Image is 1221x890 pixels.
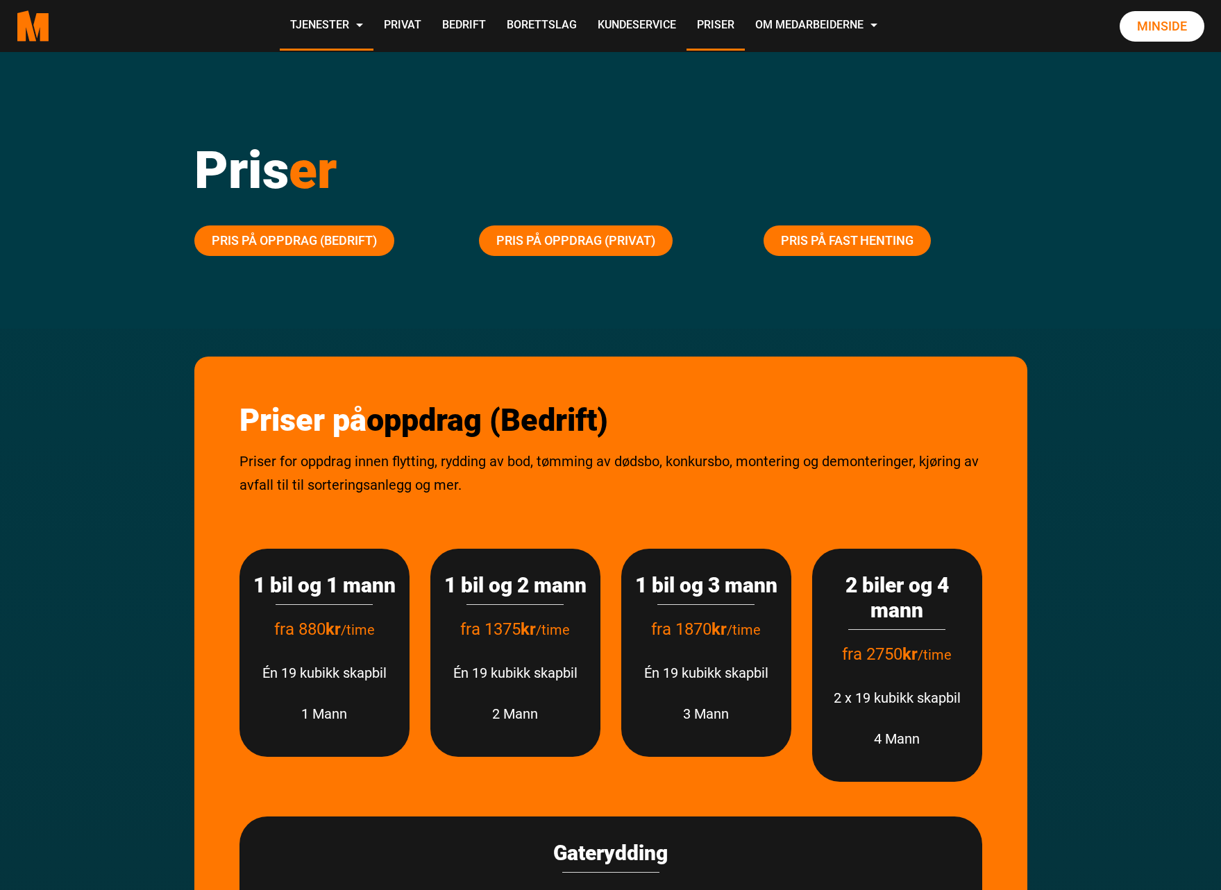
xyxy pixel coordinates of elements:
[711,619,727,639] strong: kr
[444,661,587,685] p: Én 19 kubikk skapbil
[635,702,777,726] p: 3 Mann
[842,644,918,664] span: fra 2750
[1120,11,1204,42] a: Minside
[253,841,968,866] h3: Gaterydding
[239,402,982,439] h2: Priser på
[253,661,396,685] p: Én 19 kubikk skapbil
[444,573,587,598] h3: 1 bil og 2 mann
[444,702,587,726] p: 2 Mann
[918,647,952,663] span: /time
[651,619,727,639] span: fra 1870
[635,661,777,685] p: Én 19 kubikk skapbil
[764,225,931,256] a: Pris på fast henting
[635,573,777,598] h3: 1 bil og 3 mann
[902,644,918,664] strong: kr
[194,139,1027,201] h1: Pris
[239,453,979,493] span: Priser for oppdrag innen flytting, rydding av bod, tømming av dødsbo, konkursbo, montering og dem...
[460,619,536,639] span: fra 1375
[745,1,888,51] a: Om Medarbeiderne
[826,573,968,623] h3: 2 biler og 4 mann
[496,1,587,51] a: Borettslag
[727,622,761,638] span: /time
[687,1,745,51] a: Priser
[253,702,396,726] p: 1 Mann
[280,1,373,51] a: Tjenester
[536,622,570,638] span: /time
[587,1,687,51] a: Kundeservice
[194,225,394,256] a: Pris på oppdrag (Bedrift)
[479,225,673,256] a: Pris på oppdrag (Privat)
[341,622,375,638] span: /time
[826,727,968,751] p: 4 Mann
[289,139,337,200] span: er
[326,619,341,639] strong: kr
[274,619,341,639] span: fra 880
[432,1,496,51] a: Bedrift
[521,619,536,639] strong: kr
[367,402,608,438] span: oppdrag (Bedrift)
[373,1,432,51] a: Privat
[253,573,396,598] h3: 1 bil og 1 mann
[826,686,968,710] p: 2 x 19 kubikk skapbil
